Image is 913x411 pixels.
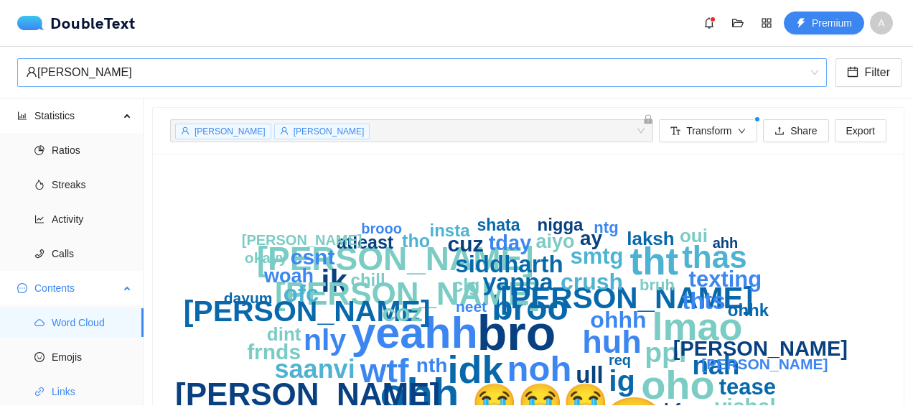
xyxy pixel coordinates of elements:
text: [PERSON_NAME] [257,240,534,277]
text: insta [430,221,471,240]
text: okayy [245,249,288,266]
span: Premium [812,15,852,31]
span: Filter [864,63,890,81]
text: bruh [640,276,675,294]
text: tease [719,374,776,400]
span: bell [698,17,720,29]
text: ahh [713,235,739,251]
text: [PERSON_NAME] [702,356,828,372]
button: font-sizeTransformdown [659,119,757,142]
text: nth [416,354,448,377]
img: logo [17,16,50,30]
text: bro [477,305,556,360]
span: Calls [52,239,132,268]
text: crush [561,269,623,295]
span: bar-chart [17,111,27,121]
button: folder-open [726,11,749,34]
span: line-chart [34,214,45,224]
text: texting [689,267,762,292]
span: link [34,387,45,397]
span: Ratios [52,136,132,165]
text: atleast [337,232,394,252]
span: phone [34,249,45,259]
text: ofc [284,280,319,307]
a: logoDoubleText [17,16,136,30]
div: DoubleText [17,16,136,30]
text: yeahh [352,308,478,357]
button: appstore [755,11,778,34]
text: laksh [627,228,675,249]
span: Contents [34,274,119,303]
text: csnt [291,245,335,269]
text: oui [680,225,708,246]
span: [PERSON_NAME] [294,126,365,137]
text: [PERSON_NAME] [275,276,540,311]
text: [PERSON_NAME] [242,232,362,248]
text: neet [456,298,487,315]
span: fire [34,180,45,190]
span: Statistics [34,101,119,130]
span: user [181,126,189,135]
span: upload [774,126,785,137]
text: ohhk [728,300,769,320]
text: ay [580,227,603,249]
text: siddharth [455,251,563,277]
text: req [609,352,631,368]
span: smile [34,352,45,362]
span: cloud [34,318,45,328]
text: thas [682,239,746,274]
span: [PERSON_NAME] [195,126,266,137]
text: nah [693,351,740,380]
button: thunderboltPremium [784,11,864,34]
span: folder-open [727,17,749,29]
text: ull [576,361,604,388]
text: brooo [361,221,402,236]
span: A [878,11,884,34]
text: aiyo [536,231,575,252]
text: ntg [594,218,619,236]
text: tday [489,231,532,254]
text: nigga [538,215,584,234]
button: calendarFilter [835,58,902,87]
text: smtg [571,244,624,269]
text: tho [402,231,430,251]
text: huh [582,323,641,360]
text: oho [641,362,715,407]
text: noh [507,349,572,388]
text: ppl [645,337,686,368]
button: uploadShare [763,119,828,142]
text: ig [609,364,635,397]
span: user [26,66,37,78]
span: Pratiksha [26,59,818,86]
span: calendar [847,66,858,80]
span: Activity [52,205,132,234]
text: lmao [652,305,743,348]
text: chill [351,270,385,290]
span: Emojis [52,343,132,371]
text: cuz [448,232,484,256]
span: down [738,127,746,137]
button: Export [835,119,886,142]
span: user [280,126,289,135]
span: appstore [756,17,777,29]
text: [PERSON_NAME] [673,337,848,360]
text: [PERSON_NAME] [500,281,753,315]
span: pie-chart [34,145,45,155]
span: Links [52,377,132,406]
span: font-size [670,126,680,137]
span: Transform [686,123,731,139]
div: [PERSON_NAME] [26,59,805,86]
text: thts [682,287,726,314]
span: lock [643,114,653,124]
text: frnds [247,340,301,364]
text: wtf [360,351,409,389]
span: Share [790,123,817,139]
text: tht [630,240,679,282]
text: nly [304,323,346,356]
span: Word Cloud [52,308,132,337]
span: Streaks [52,170,132,199]
text: yappa [483,268,554,295]
text: woah [263,265,314,287]
span: thunderbolt [796,18,806,29]
text: idk [448,348,505,391]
